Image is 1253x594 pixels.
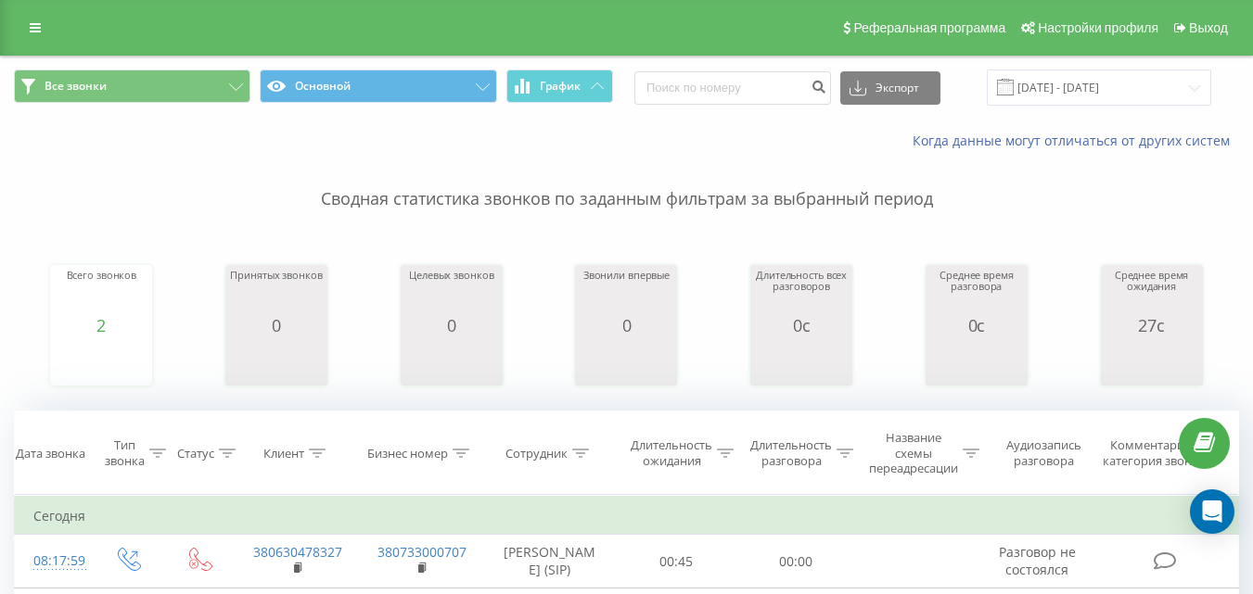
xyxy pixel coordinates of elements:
[755,270,848,316] div: Длительность всех разговоров
[583,316,670,335] div: 0
[263,446,304,461] div: Клиент
[14,150,1239,211] p: Сводная статистика звонков по заданным фильтрам за выбранный период
[409,316,493,335] div: 0
[631,438,712,470] div: Длительность ожидания
[230,270,322,316] div: Принятых звонков
[505,446,568,461] div: Сотрудник
[1106,270,1198,316] div: Среднее время ожидания
[1189,20,1228,35] span: Выход
[997,438,1091,470] div: Аудиозапись разговора
[16,446,85,461] div: Дата звонка
[869,430,958,477] div: Название схемы переадресации
[483,535,617,588] td: [PERSON_NAME] (SIP)
[67,316,137,335] div: 2
[377,543,467,561] a: 380733000707
[583,270,670,316] div: Звонили впервые
[253,543,342,561] a: 380630478327
[1190,489,1234,534] div: Open Intercom Messenger
[634,71,831,105] input: Поиск по номеру
[67,270,137,316] div: Всего звонков
[15,498,1239,535] td: Сегодня
[755,316,848,335] div: 0с
[177,446,214,461] div: Статус
[750,438,832,470] div: Длительность разговора
[1038,20,1158,35] span: Настройки профиля
[913,132,1239,149] a: Когда данные могут отличаться от других систем
[1099,438,1208,470] div: Комментарий/категория звонка
[367,446,448,461] div: Бизнес номер
[930,316,1023,335] div: 0с
[930,270,1023,316] div: Среднее время разговора
[840,71,940,105] button: Экспорт
[999,543,1076,577] span: Разговор не состоялся
[33,543,72,579] div: 08:17:59
[14,70,250,103] button: Все звонки
[1106,316,1198,335] div: 27с
[409,270,493,316] div: Целевых звонков
[853,20,1005,35] span: Реферальная программа
[230,316,322,335] div: 0
[45,79,107,94] span: Все звонки
[617,535,736,588] td: 00:45
[506,70,613,103] button: График
[260,70,496,103] button: Основной
[736,535,856,588] td: 00:00
[540,80,581,93] span: График
[105,438,145,470] div: Тип звонка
